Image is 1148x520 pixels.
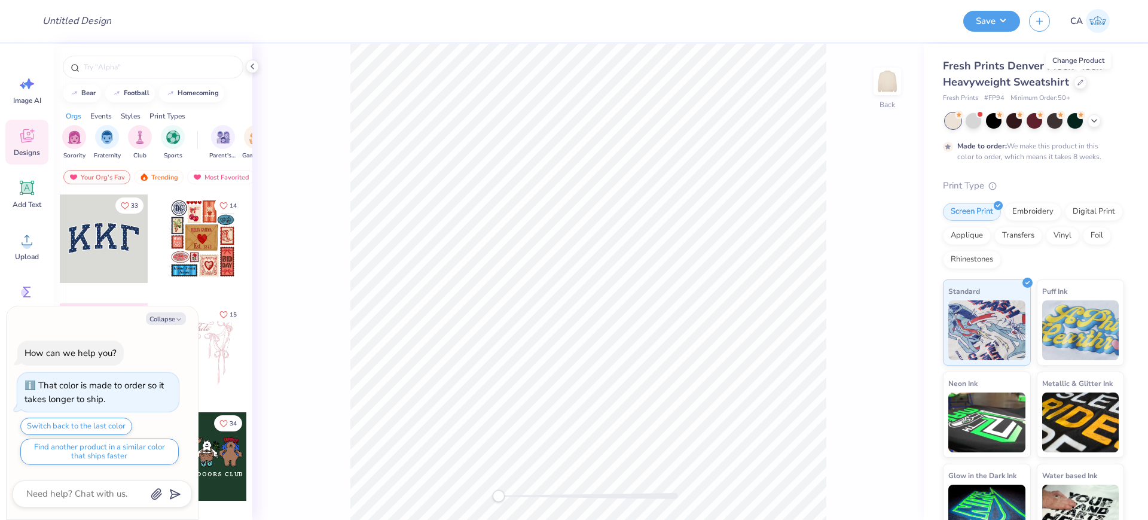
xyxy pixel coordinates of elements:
button: filter button [161,125,185,160]
div: That color is made to order so it takes longer to ship. [25,379,164,405]
span: Metallic & Glitter Ink [1042,377,1113,390]
span: CA [1070,14,1083,28]
input: Untitled Design [33,9,121,33]
strong: Made to order: [957,141,1007,151]
div: Vinyl [1046,227,1079,245]
span: Fraternity [94,151,121,160]
div: Print Types [149,111,185,121]
div: filter for Sports [161,125,185,160]
span: Standard [948,285,980,297]
span: Parent's Weekend [209,151,237,160]
button: bear [63,84,101,102]
div: Most Favorited [187,170,255,184]
span: Image AI [13,96,41,105]
div: Events [90,111,112,121]
img: Back [875,69,899,93]
button: Like [214,415,242,431]
img: most_fav.gif [69,173,78,181]
div: Back [880,99,895,110]
span: 34 [230,421,237,427]
span: Add Text [13,200,41,209]
div: Print Type [943,179,1124,193]
div: bear [81,90,96,96]
img: most_fav.gif [193,173,202,181]
div: Trending [134,170,184,184]
button: Like [214,306,242,323]
span: Game Day [242,151,270,160]
img: Neon Ink [948,393,1025,452]
div: Orgs [66,111,81,121]
div: filter for Game Day [242,125,270,160]
span: 33 [131,203,138,209]
button: homecoming [159,84,224,102]
div: Transfers [994,227,1042,245]
button: Collapse [146,312,186,325]
span: Puff Ink [1042,285,1067,297]
button: Switch back to the last color [20,418,132,435]
img: Sports Image [166,130,180,144]
span: Minimum Order: 50 + [1010,93,1070,104]
button: Like [214,197,242,214]
img: trend_line.gif [69,90,79,97]
span: Neon Ink [948,377,978,390]
img: Chollene Anne Aranda [1086,9,1110,33]
div: Styles [121,111,141,121]
div: Foil [1083,227,1111,245]
div: How can we help you? [25,347,117,359]
span: Club [133,151,146,160]
input: Try "Alpha" [83,61,236,73]
div: Rhinestones [943,251,1001,269]
div: homecoming [178,90,219,96]
button: filter button [242,125,270,160]
span: # FP94 [984,93,1004,104]
button: filter button [128,125,152,160]
span: Sports [164,151,182,160]
div: We make this product in this color to order, which means it takes 8 weeks. [957,141,1104,162]
img: trend_line.gif [166,90,175,97]
div: Screen Print [943,203,1001,221]
div: Change Product [1046,52,1111,69]
button: filter button [209,125,237,160]
img: Puff Ink [1042,300,1119,360]
div: football [124,90,149,96]
div: Accessibility label [493,490,505,502]
div: Applique [943,227,991,245]
button: football [105,84,155,102]
img: Game Day Image [249,130,263,144]
div: Your Org's Fav [63,170,130,184]
span: Greek [18,304,36,314]
div: Digital Print [1065,203,1123,221]
span: Upload [15,252,39,261]
div: filter for Parent's Weekend [209,125,237,160]
img: trend_line.gif [112,90,121,97]
img: Standard [948,300,1025,360]
span: Water based Ink [1042,469,1097,482]
span: Fresh Prints [943,93,978,104]
a: CA [1065,9,1115,33]
div: Embroidery [1004,203,1061,221]
span: 15 [230,312,237,318]
img: trending.gif [139,173,149,181]
button: filter button [62,125,86,160]
div: filter for Club [128,125,152,160]
div: filter for Sorority [62,125,86,160]
span: 14 [230,203,237,209]
img: Parent's Weekend Image [216,130,230,144]
img: Fraternity Image [100,130,114,144]
span: Sorority [63,151,86,160]
span: Glow in the Dark Ink [948,469,1016,482]
button: Like [115,197,143,214]
button: Save [963,11,1020,32]
div: filter for Fraternity [94,125,121,160]
span: Designs [14,148,40,157]
img: Metallic & Glitter Ink [1042,393,1119,452]
button: Find another product in a similar color that ships faster [20,439,179,465]
img: Club Image [133,130,146,144]
img: Sorority Image [68,130,81,144]
span: Fresh Prints Denver Mock Neck Heavyweight Sweatshirt [943,59,1102,89]
button: filter button [94,125,121,160]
